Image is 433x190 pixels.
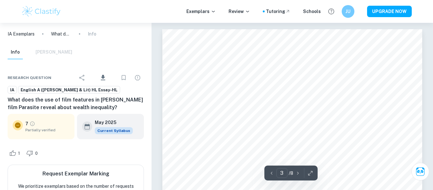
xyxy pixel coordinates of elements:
div: This exemplar is based on the current syllabus. Feel free to refer to it for inspiration/ideas wh... [95,127,133,134]
div: Share [76,71,88,84]
span: Current Syllabus [95,127,133,134]
a: IA [8,86,17,94]
h6: JU [345,8,352,15]
span: Research question [8,75,51,81]
div: Bookmark [117,71,130,84]
button: Info [8,45,23,59]
button: Help and Feedback [326,6,337,17]
a: Tutoring [266,8,290,15]
div: Download [90,69,116,86]
button: JU [342,5,354,18]
span: Partially verified [25,127,69,133]
p: / 8 [289,170,293,177]
div: Dislike [25,148,41,158]
p: Review [229,8,250,15]
a: Schools [303,8,321,15]
h6: May 2025 [95,119,128,126]
span: English A ([PERSON_NAME] & Lit) HL Essay-HL [18,87,120,93]
span: 0 [32,150,41,157]
img: Clastify logo [21,5,61,18]
a: IA Exemplars [8,30,35,37]
a: English A ([PERSON_NAME] & Lit) HL Essay-HL [18,86,120,94]
button: Ask Clai [411,163,429,180]
p: We prioritize exemplars based on the number of requests [18,183,134,190]
button: UPGRADE NOW [367,6,412,17]
p: What does the use of film features in [PERSON_NAME] film Parasite reveal about wealth inequality? [51,30,71,37]
h6: Request Exemplar Marking [42,170,109,178]
p: 7 [25,120,28,127]
a: Grade partially verified [29,121,35,127]
div: Like [8,148,23,158]
h6: What does the use of film features in [PERSON_NAME] film Parasite reveal about wealth inequality? [8,96,144,111]
p: Info [88,30,96,37]
p: Exemplars [186,8,216,15]
span: 1 [15,150,23,157]
span: IA [8,87,16,93]
div: Report issue [131,71,144,84]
